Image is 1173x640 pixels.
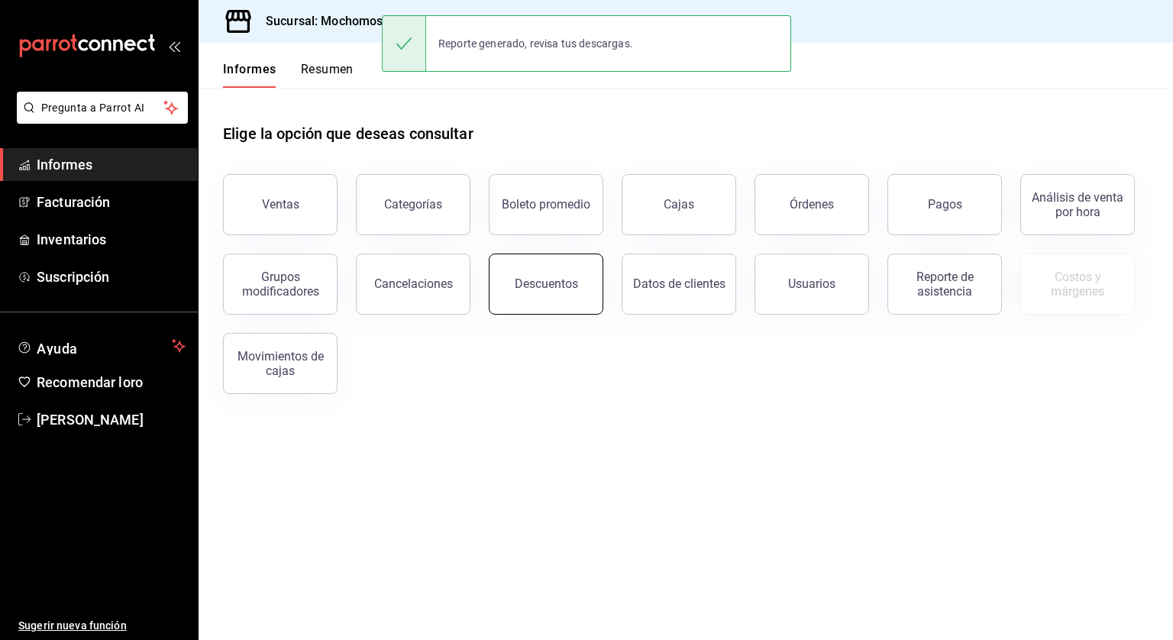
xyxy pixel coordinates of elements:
a: Pregunta a Parrot AI [11,111,188,127]
font: Recomendar loro [37,374,143,390]
font: Descuentos [515,276,578,291]
a: Cajas [622,174,736,235]
font: Ventas [262,197,299,212]
button: Categorías [356,174,470,235]
button: Datos de clientes [622,254,736,315]
font: Grupos modificadores [242,270,319,299]
button: Órdenes [755,174,869,235]
font: Análisis de venta por hora [1032,190,1123,219]
button: Descuentos [489,254,603,315]
font: Costos y márgenes [1051,270,1104,299]
font: Pregunta a Parrot AI [41,102,145,114]
font: Suscripción [37,269,109,285]
button: Movimientos de cajas [223,333,338,394]
font: Datos de clientes [633,276,725,291]
button: Pagos [887,174,1002,235]
font: Informes [223,62,276,76]
font: Elige la opción que deseas consultar [223,124,473,143]
button: Contrata inventarios para ver este informe [1020,254,1135,315]
button: Boleto promedio [489,174,603,235]
button: abrir_cajón_menú [168,40,180,52]
font: Categorías [384,197,442,212]
button: Pregunta a Parrot AI [17,92,188,124]
font: Reporte de asistencia [916,270,974,299]
div: pestañas de navegación [223,61,354,88]
font: Boleto promedio [502,197,590,212]
button: Ventas [223,174,338,235]
font: Cancelaciones [374,276,453,291]
font: Sucursal: Mochomos ([GEOGRAPHIC_DATA]) [266,14,515,28]
font: Movimientos de cajas [238,349,324,378]
font: Reporte generado, revisa tus descargas. [438,37,633,50]
font: Sugerir nueva función [18,619,127,632]
font: Pagos [928,197,962,212]
font: Usuarios [788,276,835,291]
font: Inventarios [37,231,106,247]
font: Facturación [37,194,110,210]
button: Reporte de asistencia [887,254,1002,315]
font: Ayuda [37,341,78,357]
button: Análisis de venta por hora [1020,174,1135,235]
button: Usuarios [755,254,869,315]
button: Cancelaciones [356,254,470,315]
font: [PERSON_NAME] [37,412,144,428]
font: Cajas [664,197,695,212]
button: Grupos modificadores [223,254,338,315]
font: Resumen [301,62,354,76]
font: Informes [37,157,92,173]
font: Órdenes [790,197,834,212]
